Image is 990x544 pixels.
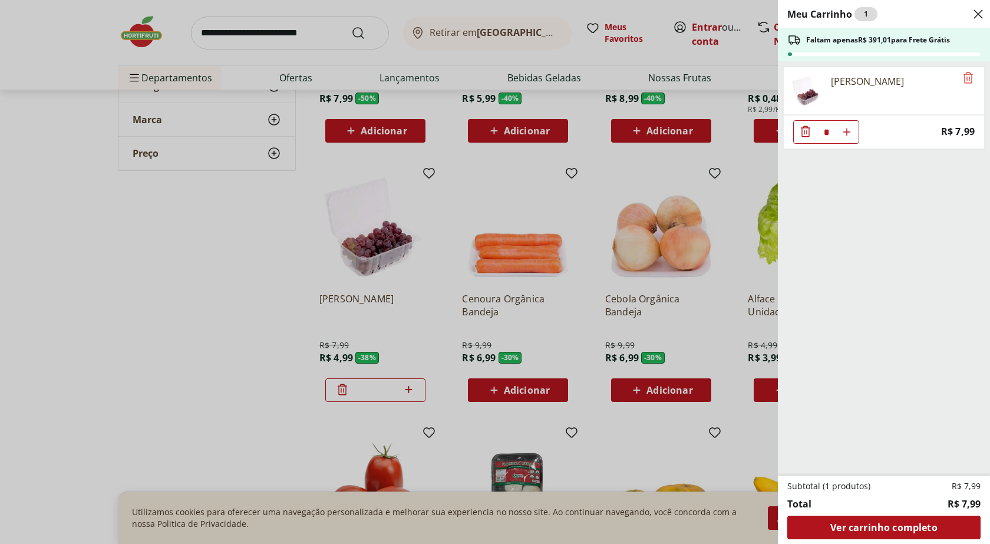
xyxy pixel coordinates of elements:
[941,124,975,140] span: R$ 7,99
[787,516,981,539] a: Ver carrinho completo
[806,35,950,45] span: Faltam apenas R$ 391,01 para Frete Grátis
[794,120,817,144] button: Diminuir Quantidade
[831,74,904,88] div: [PERSON_NAME]
[787,480,870,492] span: Subtotal (1 produtos)
[835,120,859,144] button: Aumentar Quantidade
[952,480,981,492] span: R$ 7,99
[830,523,937,532] span: Ver carrinho completo
[961,71,975,85] button: Remove
[817,121,835,143] input: Quantidade Atual
[948,497,981,511] span: R$ 7,99
[791,74,824,107] img: Uva Rosada Embalada 500g
[787,497,811,511] span: Total
[787,7,877,21] h2: Meu Carrinho
[854,7,877,21] div: 1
